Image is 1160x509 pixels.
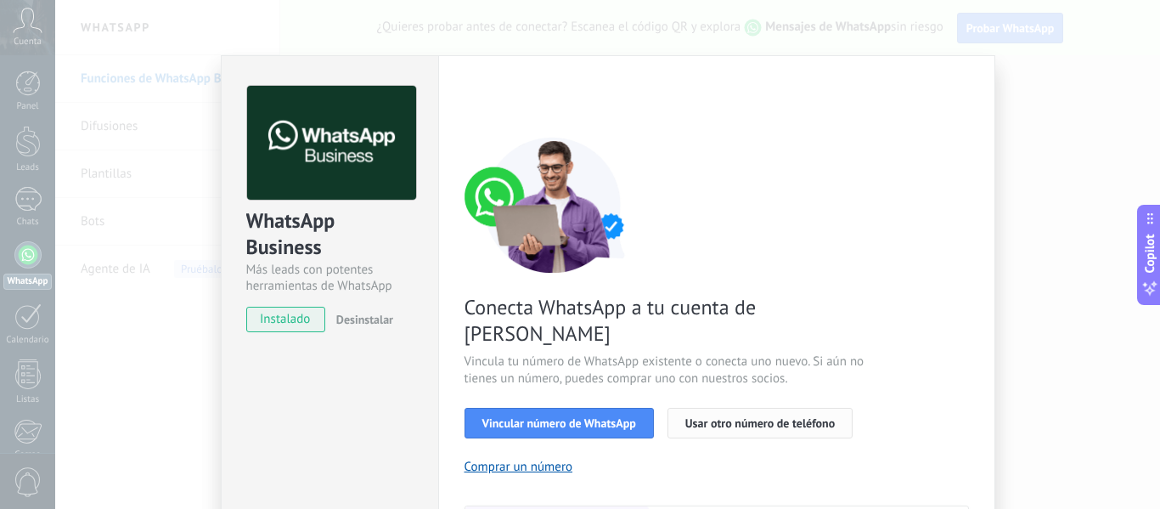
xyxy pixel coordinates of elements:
span: instalado [247,307,324,332]
span: Vincular número de WhatsApp [482,417,636,429]
img: logo_main.png [247,86,416,201]
span: Vincula tu número de WhatsApp existente o conecta uno nuevo. Si aún no tienes un número, puedes c... [465,353,869,387]
div: Más leads con potentes herramientas de WhatsApp [246,262,414,294]
button: Desinstalar [329,307,393,332]
div: WhatsApp Business [246,207,414,262]
button: Usar otro número de teléfono [667,408,853,438]
button: Vincular número de WhatsApp [465,408,654,438]
span: Desinstalar [336,312,393,327]
span: Conecta WhatsApp a tu cuenta de [PERSON_NAME] [465,294,869,347]
button: Comprar un número [465,459,573,475]
span: Usar otro número de teléfono [685,417,835,429]
span: Copilot [1141,234,1158,273]
img: connect number [465,137,643,273]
